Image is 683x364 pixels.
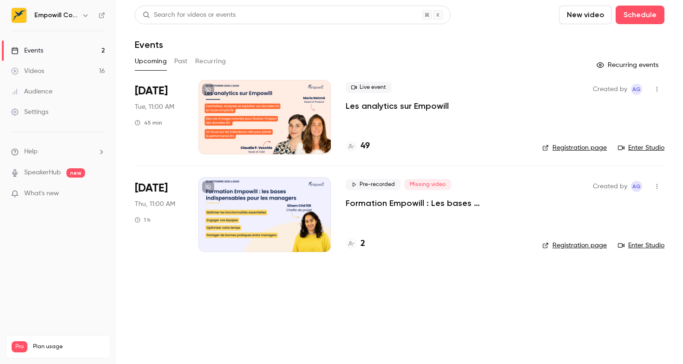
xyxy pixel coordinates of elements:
div: Search for videos or events [143,10,236,20]
span: Plan usage [33,343,105,351]
button: Schedule [616,6,664,24]
span: Live event [346,82,392,93]
a: Registration page [542,241,607,250]
li: help-dropdown-opener [11,147,105,157]
span: Adèle Gilbert [631,181,642,192]
iframe: Noticeable Trigger [94,190,105,198]
div: 45 min [135,119,162,126]
button: Past [174,54,188,69]
span: Created by [593,84,627,95]
span: Created by [593,181,627,192]
span: Help [24,147,38,157]
h1: Events [135,39,163,50]
button: Recurring events [592,58,664,73]
div: 1 h [135,216,151,224]
button: New video [559,6,612,24]
div: Videos [11,66,44,76]
span: AG [632,84,641,95]
h4: 2 [361,238,365,250]
div: Events [11,46,43,55]
div: Sep 25 Thu, 11:00 AM (Europe/Paris) [135,177,184,251]
span: [DATE] [135,84,168,99]
h4: 49 [361,140,370,152]
a: Enter Studio [618,143,664,152]
a: Les analytics sur Empowill [346,100,449,112]
a: Enter Studio [618,241,664,250]
span: [DATE] [135,181,168,196]
a: 49 [346,140,370,152]
span: Missing video [404,179,451,190]
button: Upcoming [135,54,167,69]
button: Recurring [195,54,226,69]
span: AG [632,181,641,192]
span: Thu, 11:00 AM [135,199,175,209]
a: SpeakerHub [24,168,61,178]
span: new [66,168,85,178]
a: 2 [346,238,365,250]
a: Registration page [542,143,607,152]
span: Tue, 11:00 AM [135,102,174,112]
h6: Empowill Community [34,11,78,20]
span: Pre-recorded [346,179,401,190]
div: Settings [11,107,48,117]
span: Adèle Gilbert [631,84,642,95]
img: Empowill Community [12,8,26,23]
span: Pro [12,341,27,352]
div: Audience [11,87,53,96]
span: What's new [24,189,59,199]
a: Formation Empowill : Les bases indispensables pour les managers [346,198,527,209]
div: Sep 23 Tue, 11:00 AM (Europe/Paris) [135,80,184,154]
